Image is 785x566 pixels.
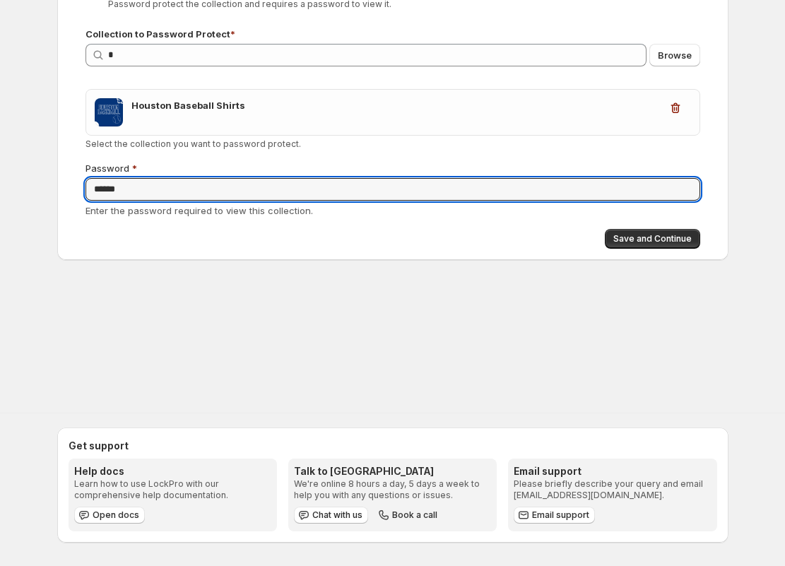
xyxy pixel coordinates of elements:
h3: Houston Baseball Shirts [131,98,660,112]
span: Email support [532,509,589,521]
span: Save and Continue [613,233,692,244]
p: We're online 8 hours a day, 5 days a week to help you with any questions or issues. [294,478,491,501]
a: Email support [514,507,595,524]
button: Browse [649,44,700,66]
h3: Email support [514,464,711,478]
p: Collection to Password Protect [85,27,700,41]
p: Learn how to use LockPro with our comprehensive help documentation. [74,478,271,501]
span: Open docs [93,509,139,521]
p: Select the collection you want to password protect. [85,138,700,150]
a: Open docs [74,507,145,524]
h3: Talk to [GEOGRAPHIC_DATA] [294,464,491,478]
span: Browse [658,48,692,62]
button: Chat with us [294,507,368,524]
span: Enter the password required to view this collection. [85,205,313,216]
button: Save and Continue [605,229,700,249]
span: Chat with us [312,509,362,521]
span: Password [85,163,129,174]
h3: Help docs [74,464,271,478]
p: Please briefly describe your query and email [EMAIL_ADDRESS][DOMAIN_NAME]. [514,478,711,501]
h2: Get support [69,439,717,453]
span: Book a call [392,509,437,521]
button: Book a call [374,507,443,524]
